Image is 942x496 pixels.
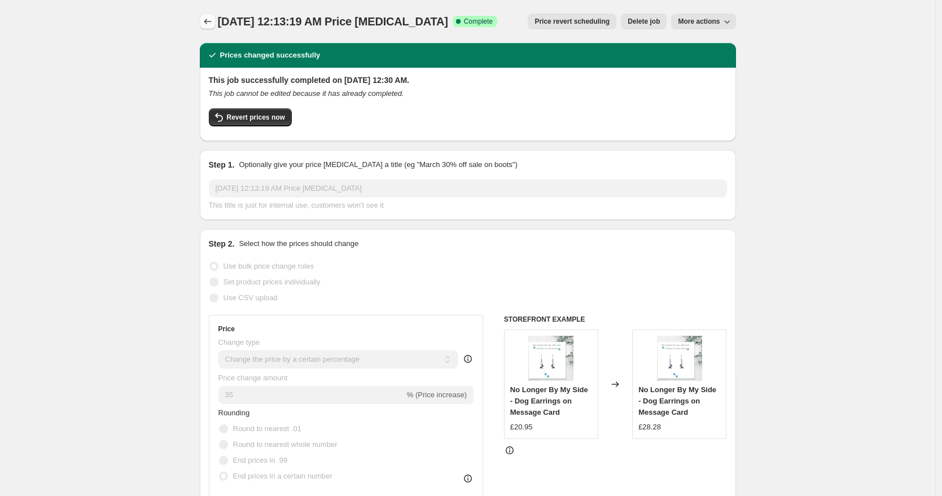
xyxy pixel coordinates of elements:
img: S069723018_0_80x.jpg [657,336,702,381]
span: Complete [464,17,493,26]
i: This job cannot be edited because it has already completed. [209,89,404,98]
div: help [462,353,474,365]
span: No Longer By My Side - Dog Earrings on Message Card [510,385,588,416]
span: Round to nearest .01 [233,424,301,433]
div: £20.95 [510,422,533,433]
h2: Prices changed successfully [220,50,321,61]
button: Delete job [621,14,667,29]
button: Price change jobs [200,14,216,29]
button: More actions [671,14,735,29]
span: Price change amount [218,374,288,382]
h3: Price [218,324,235,333]
h2: Step 1. [209,159,235,170]
span: End prices in .99 [233,456,288,464]
span: Rounding [218,409,250,417]
span: No Longer By My Side - Dog Earrings on Message Card [638,385,716,416]
h2: Step 2. [209,238,235,249]
button: Price revert scheduling [528,14,616,29]
span: Delete job [628,17,660,26]
img: S069723018_0_80x.jpg [528,336,573,381]
p: Select how the prices should change [239,238,358,249]
span: Use bulk price change rules [224,262,314,270]
span: This title is just for internal use, customers won't see it [209,201,384,209]
span: Change type [218,338,260,346]
span: Use CSV upload [224,293,278,302]
span: Set product prices individually [224,278,321,286]
input: 30% off holiday sale [209,179,727,197]
span: [DATE] 12:13:19 AM Price [MEDICAL_DATA] [218,15,448,28]
h2: This job successfully completed on [DATE] 12:30 AM. [209,74,727,86]
span: More actions [678,17,720,26]
h6: STOREFRONT EXAMPLE [504,315,727,324]
div: £28.28 [638,422,661,433]
span: Revert prices now [227,113,285,122]
span: End prices in a certain number [233,472,332,480]
button: Revert prices now [209,108,292,126]
p: Optionally give your price [MEDICAL_DATA] a title (eg "March 30% off sale on boots") [239,159,517,170]
input: -15 [218,386,405,404]
span: Round to nearest whole number [233,440,338,449]
span: Price revert scheduling [534,17,610,26]
span: % (Price increase) [407,390,467,399]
